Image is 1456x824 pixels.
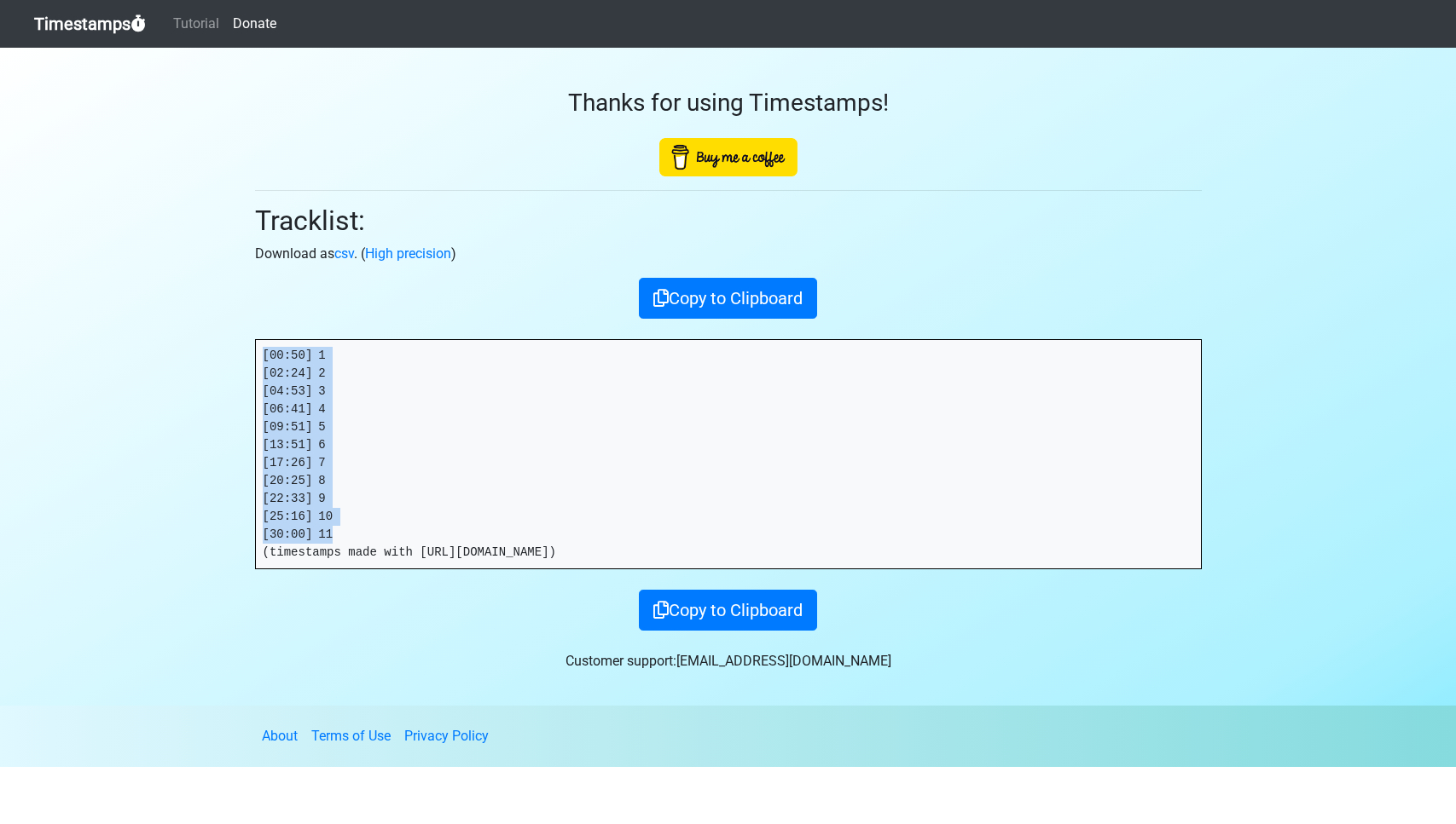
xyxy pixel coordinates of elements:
a: About [262,728,298,744]
pre: [00:50] 1 [02:24] 2 [04:53] 3 [06:41] 4 [09:51] 5 [13:51] 6 [17:26] 7 [20:25] 8 [22:33] 9 [25:16]... [256,340,1201,568]
p: Download as . ( ) [255,244,1202,264]
a: Privacy Policy [404,728,489,744]
button: Copy to Clipboard [639,590,817,631]
a: Donate [226,7,283,41]
a: csv [334,245,354,262]
a: High precision [365,245,451,262]
h3: Thanks for using Timestamps! [255,89,1202,118]
h2: Tracklist: [255,205,1202,237]
a: Terms of Use [311,728,391,744]
a: Timestamps [34,7,146,41]
img: Buy Me A Coffee [659,138,798,176]
button: Copy to Clipboard [639,278,817,319]
a: Tutorial [166,7,226,41]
